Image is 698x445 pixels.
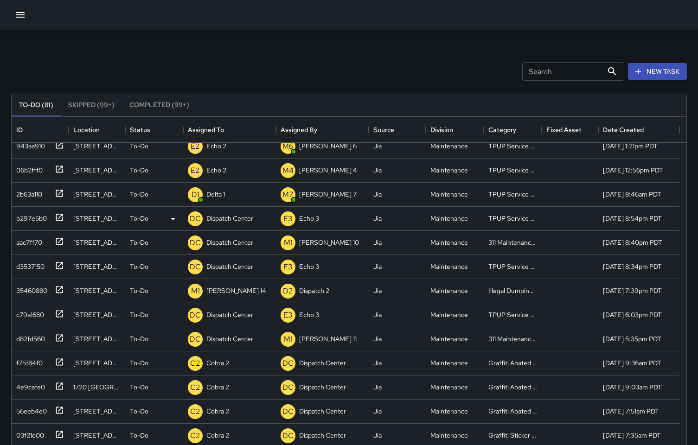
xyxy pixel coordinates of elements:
div: Division [426,117,484,143]
div: 9/26/2025, 8:40pm PDT [603,238,662,247]
p: M1 [284,237,293,248]
p: To-Do [130,407,148,416]
div: 351 17th Street [73,141,121,151]
p: [PERSON_NAME] 7 [299,190,357,199]
div: 278 17th Street [73,407,121,416]
div: Category [488,117,516,143]
p: Cobra 2 [206,382,229,392]
p: M1 [284,334,293,345]
p: Dispatch Center [206,214,253,223]
div: 9/26/2025, 7:39pm PDT [603,286,662,295]
p: DC [190,237,201,248]
p: E3 [283,310,293,321]
p: Cobra 2 [206,431,229,440]
p: C2 [190,358,200,369]
div: Division [430,117,453,143]
p: E3 [283,261,293,273]
p: Dispatch 2 [299,286,329,295]
div: ID [12,117,69,143]
div: TPUP Service Requested [488,165,537,175]
p: E2 [191,141,200,152]
div: 311 Maintenance Related Issue Reported [488,334,537,343]
div: Jia [373,286,382,295]
div: Jia [373,382,382,392]
p: DC [282,382,294,393]
div: Fixed Asset [546,117,582,143]
div: Maintenance [430,262,468,271]
div: Date Created [598,117,679,143]
div: 700 Broadway [73,358,121,368]
div: 35460880 [13,282,47,295]
div: Location [73,117,100,143]
div: 311 Maintenance Related Issue Reported [488,238,537,247]
div: 9/26/2025, 6:03pm PDT [603,310,662,319]
p: Delta 1 [206,190,225,199]
p: D1 [192,189,199,200]
div: 123 Bay Place [73,334,121,343]
div: 4e9cafe0 [13,379,45,392]
p: Cobra 2 [206,407,229,416]
p: [PERSON_NAME] 10 [299,238,359,247]
p: Dispatch Center [299,431,346,440]
div: Maintenance [430,358,468,368]
p: To-Do [130,358,148,368]
div: 1501 Harrison Street [73,238,121,247]
div: Assigned To [188,117,224,143]
p: Echo 3 [299,262,319,271]
p: Dispatch Center [299,407,346,416]
p: Dispatch Center [206,238,253,247]
button: Skipped (99+) [61,94,122,116]
p: To-Do [130,431,148,440]
p: To-Do [130,262,148,271]
p: Echo 2 [206,141,226,151]
div: Jia [373,334,382,343]
p: Cobra 2 [206,358,229,368]
p: DC [190,334,201,345]
div: Assigned By [281,117,317,143]
div: Jia [373,238,382,247]
div: TPUP Service Requested [488,262,537,271]
div: c79a1680 [13,306,44,319]
div: Jia [373,407,382,416]
div: Illegal Dumping Removed [488,286,537,295]
p: To-Do [130,334,148,343]
p: [PERSON_NAME] 6 [299,141,357,151]
div: Maintenance [430,141,468,151]
div: 9/26/2025, 7:35am PDT [603,431,661,440]
div: Graffiti Sticker Abated Small [488,431,537,440]
div: d82fd560 [13,331,45,343]
div: Maintenance [430,431,468,440]
div: ID [16,117,23,143]
p: M6 [282,141,294,152]
div: Jia [373,165,382,175]
div: aac7ff70 [13,234,42,247]
div: Jia [373,214,382,223]
p: To-Do [130,141,148,151]
p: To-Do [130,190,148,199]
div: Date Created [603,117,644,143]
p: DC [190,310,201,321]
div: 9/26/2025, 9:03am PDT [603,382,662,392]
p: DC [190,213,201,224]
p: Dispatch Center [206,262,253,271]
p: M7 [282,189,294,200]
p: To-Do [130,238,148,247]
button: New Task [628,63,687,80]
p: C2 [190,382,200,393]
p: Echo 3 [299,214,319,223]
div: 56eeb4e0 [13,403,47,416]
div: Maintenance [430,382,468,392]
div: Category [484,117,542,143]
p: [PERSON_NAME] 11 [299,334,357,343]
p: Dispatch Center [299,382,346,392]
div: 146 Grand Avenue [73,214,121,223]
p: Echo 3 [299,310,319,319]
p: To-Do [130,382,148,392]
div: 2350 Broadway [73,165,121,175]
p: D2 [283,286,293,297]
p: E3 [283,213,293,224]
div: 1720 Broadway [73,382,121,392]
div: TPUP Service Requested [488,310,537,319]
div: 9/27/2025, 1:21pm PDT [603,141,658,151]
p: To-Do [130,165,148,175]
